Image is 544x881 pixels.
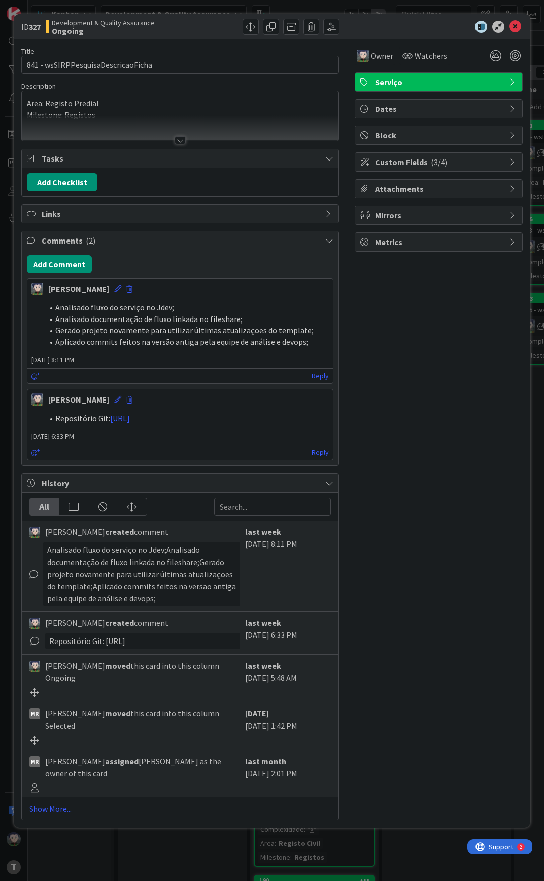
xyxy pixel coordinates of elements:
[45,755,240,779] span: [PERSON_NAME] [PERSON_NAME] as the owner of this card
[27,355,333,365] span: [DATE] 8:11 PM
[29,618,40,629] img: LS
[375,236,504,248] span: Metrics
[245,755,331,792] div: [DATE] 2:01 PM
[29,708,40,719] div: MR
[415,50,447,62] span: Watchers
[105,708,130,718] b: moved
[21,82,56,91] span: Description
[27,255,92,273] button: Add Comment
[29,527,40,538] img: LS
[245,526,331,606] div: [DATE] 8:11 PM
[29,756,40,767] div: MR
[27,431,333,442] span: [DATE] 6:33 PM
[45,526,168,538] span: [PERSON_NAME] comment
[375,103,504,115] span: Dates
[21,21,41,33] span: ID
[245,527,281,537] b: last week
[245,618,281,628] b: last week
[214,498,331,516] input: Search...
[27,109,333,121] p: Milestone: Registos
[43,302,329,313] li: Analisado fluxo do serviço no Jdev;
[43,413,329,424] li: Repositório Git:
[52,4,55,12] div: 2
[31,393,43,406] img: LS
[312,446,329,459] a: Reply
[42,477,320,489] span: History
[27,173,97,191] button: Add Checklist
[48,283,109,295] div: [PERSON_NAME]
[375,209,504,221] span: Mirrors
[105,661,130,671] b: moved
[31,283,43,295] img: LS
[29,661,40,672] img: LS
[245,707,331,745] div: [DATE] 1:42 PM
[245,708,269,718] b: [DATE]
[45,660,240,684] span: [PERSON_NAME] this card into this column Ongoing
[42,208,320,220] span: Links
[375,183,504,195] span: Attachments
[29,22,41,32] b: 327
[312,370,329,382] a: Reply
[43,542,240,606] div: Analisado fluxo do serviço no Jdev;Analisado documentação de fluxo linkada no fileshare;Gerado pr...
[105,756,139,766] b: assigned
[30,498,59,515] div: All
[245,661,281,671] b: last week
[21,2,46,14] span: Support
[21,56,339,74] input: type card name here...
[431,157,447,167] span: ( 3/4 )
[42,234,320,247] span: Comments
[105,527,134,537] b: created
[245,617,331,649] div: [DATE] 6:33 PM
[245,660,331,697] div: [DATE] 5:48 AM
[371,50,393,62] span: Owner
[48,393,109,406] div: [PERSON_NAME]
[43,313,329,325] li: Analisado documentação de fluxo linkada no fileshare;
[43,336,329,348] li: Aplicado commits feitos na versão antiga pela equipe de análise e devops;
[42,152,320,165] span: Tasks
[110,413,130,423] a: [URL]
[43,325,329,336] li: Gerado projeto novamente para utilizar últimas atualizações do template;
[52,27,155,35] b: Ongoing
[375,76,504,88] span: Serviço
[45,617,168,629] span: [PERSON_NAME] comment
[21,47,34,56] label: Title
[245,756,286,766] b: last month
[86,235,95,246] span: ( 2 )
[375,129,504,141] span: Block
[105,618,134,628] b: created
[45,633,240,649] div: Repositório Git: [URL]
[45,707,240,732] span: [PERSON_NAME] this card into this column Selected
[29,803,331,815] a: Show More...
[52,19,155,27] span: Development & Quality Assurance
[375,156,504,168] span: Custom Fields
[357,50,369,62] img: LS
[27,98,333,109] p: Area: Registo Predial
